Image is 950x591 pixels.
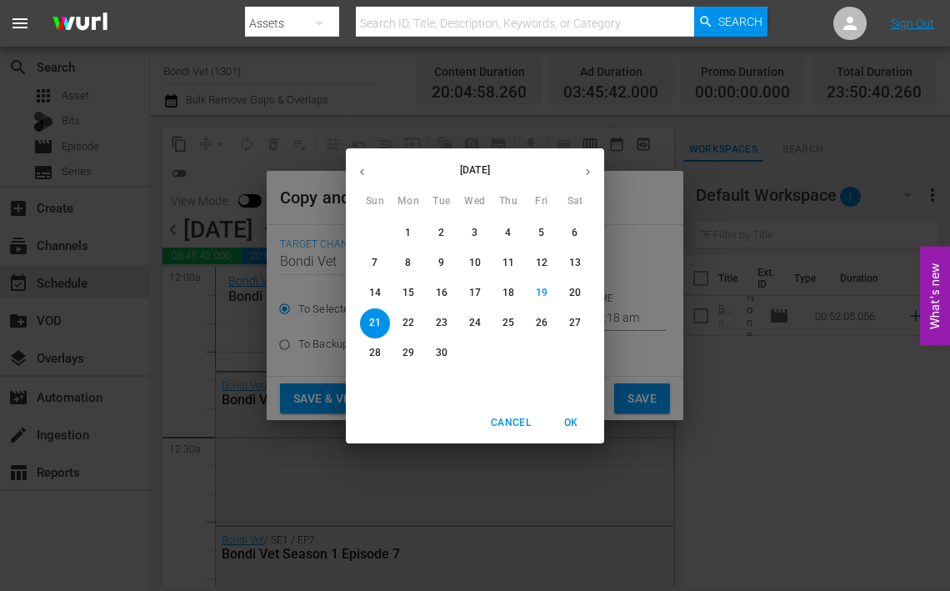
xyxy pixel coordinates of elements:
[527,193,557,210] span: Fri
[427,248,457,278] button: 9
[718,7,762,37] span: Search
[502,316,514,330] p: 25
[369,286,381,300] p: 14
[372,256,377,270] p: 7
[402,316,414,330] p: 22
[551,414,591,432] span: OK
[427,308,457,338] button: 23
[569,286,581,300] p: 20
[460,308,490,338] button: 24
[360,248,390,278] button: 7
[469,316,481,330] p: 24
[493,193,523,210] span: Thu
[569,316,581,330] p: 27
[536,256,547,270] p: 12
[369,316,381,330] p: 21
[572,226,577,240] p: 6
[527,308,557,338] button: 26
[538,226,544,240] p: 5
[502,256,514,270] p: 11
[560,308,590,338] button: 27
[436,316,447,330] p: 23
[460,218,490,248] button: 3
[560,218,590,248] button: 6
[10,13,30,33] span: menu
[460,193,490,210] span: Wed
[436,286,447,300] p: 16
[560,193,590,210] span: Sat
[469,256,481,270] p: 10
[438,226,444,240] p: 2
[484,409,537,437] button: Cancel
[472,226,477,240] p: 3
[360,308,390,338] button: 21
[427,278,457,308] button: 16
[438,256,444,270] p: 9
[505,226,511,240] p: 4
[427,193,457,210] span: Tue
[427,218,457,248] button: 2
[460,248,490,278] button: 10
[369,346,381,360] p: 28
[360,278,390,308] button: 14
[393,218,423,248] button: 1
[560,278,590,308] button: 20
[402,286,414,300] p: 15
[393,193,423,210] span: Mon
[427,338,457,368] button: 30
[493,278,523,308] button: 18
[502,286,514,300] p: 18
[405,226,411,240] p: 1
[40,4,120,43] img: ans4CAIJ8jUAAAAAAAAAAAAAAAAAAAAAAAAgQb4GAAAAAAAAAAAAAAAAAAAAAAAAJMjXAAAAAAAAAAAAAAAAAAAAAAAAgAT5G...
[402,346,414,360] p: 29
[393,248,423,278] button: 8
[491,414,531,432] span: Cancel
[493,218,523,248] button: 4
[469,286,481,300] p: 17
[920,246,950,345] button: Open Feedback Widget
[493,248,523,278] button: 11
[536,286,547,300] p: 19
[527,248,557,278] button: 12
[569,256,581,270] p: 13
[393,308,423,338] button: 22
[436,346,447,360] p: 30
[360,338,390,368] button: 28
[493,308,523,338] button: 25
[378,163,572,178] p: [DATE]
[405,256,411,270] p: 8
[393,278,423,308] button: 15
[527,218,557,248] button: 5
[360,193,390,210] span: Sun
[891,17,934,30] a: Sign Out
[460,278,490,308] button: 17
[393,338,423,368] button: 29
[527,278,557,308] button: 19
[560,248,590,278] button: 13
[536,316,547,330] p: 26
[544,409,597,437] button: OK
